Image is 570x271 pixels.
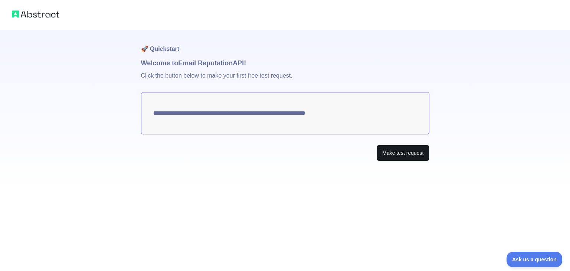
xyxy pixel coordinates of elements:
[141,58,429,68] h1: Welcome to Email Reputation API!
[377,145,429,161] button: Make test request
[141,30,429,58] h1: 🚀 Quickstart
[141,68,429,92] p: Click the button below to make your first free test request.
[507,252,563,267] iframe: Toggle Customer Support
[12,9,59,19] img: Abstract logo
